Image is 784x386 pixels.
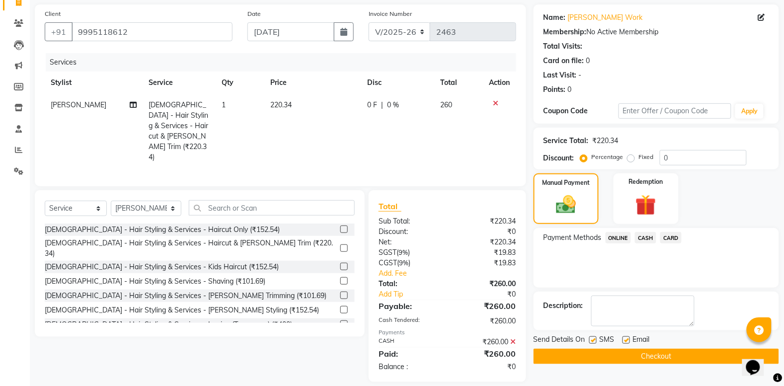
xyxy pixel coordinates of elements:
[447,247,523,258] div: ₹19.83
[45,291,326,301] div: [DEMOGRAPHIC_DATA] - Hair Styling & Services - [PERSON_NAME] Trimming (₹101.69)
[371,316,447,326] div: Cash Tendered:
[149,100,209,161] span: [DEMOGRAPHIC_DATA] - Hair Styling & Services - Haircut & [PERSON_NAME] Trim (₹220.34)
[447,237,523,247] div: ₹220.34
[544,27,769,37] div: No Active Membership
[600,334,615,347] span: SMS
[544,12,566,23] div: Name:
[45,22,73,41] button: +91
[606,232,631,243] span: ONLINE
[45,238,336,259] div: [DEMOGRAPHIC_DATA] - Hair Styling & Services - Haircut & [PERSON_NAME] Trim (₹220.34)
[447,216,523,227] div: ₹220.34
[371,268,524,279] a: Add. Fee
[216,72,265,94] th: Qty
[544,301,583,311] div: Description:
[544,41,583,52] div: Total Visits:
[382,100,384,110] span: |
[550,193,582,216] img: _cash.svg
[434,72,483,94] th: Total
[189,200,355,216] input: Search or Scan
[534,334,585,347] span: Send Details On
[447,258,523,268] div: ₹19.83
[639,153,654,161] label: Fixed
[544,56,584,66] div: Card on file:
[586,56,590,66] div: 0
[371,279,447,289] div: Total:
[568,12,643,23] a: [PERSON_NAME] Work
[379,248,396,257] span: SGST
[371,216,447,227] div: Sub Total:
[271,100,292,109] span: 220.34
[379,258,397,267] span: CGST
[447,279,523,289] div: ₹260.00
[619,103,731,119] input: Enter Offer / Coupon Code
[45,262,279,272] div: [DEMOGRAPHIC_DATA] - Hair Styling & Services - Kids Haircut (₹152.54)
[362,72,435,94] th: Disc
[447,316,523,326] div: ₹260.00
[660,232,682,243] span: CARD
[368,100,378,110] span: 0 F
[379,201,401,212] span: Total
[51,100,106,109] span: [PERSON_NAME]
[447,227,523,237] div: ₹0
[46,53,524,72] div: Services
[371,337,447,347] div: CASH
[45,225,280,235] div: [DEMOGRAPHIC_DATA] - Hair Styling & Services - Haircut Only (₹152.54)
[542,178,590,187] label: Manual Payment
[371,247,447,258] div: ( )
[579,70,582,80] div: -
[544,136,589,146] div: Service Total:
[388,100,399,110] span: 0 %
[45,319,292,330] div: [DEMOGRAPHIC_DATA] - Hair Styling & Services - Ironing (Temporary) (₹400)
[633,334,650,347] span: Email
[369,9,412,18] label: Invoice Number
[379,328,516,337] div: Payments
[143,72,216,94] th: Service
[447,362,523,372] div: ₹0
[371,237,447,247] div: Net:
[735,104,764,119] button: Apply
[544,232,602,243] span: Payment Methods
[592,153,624,161] label: Percentage
[544,70,577,80] div: Last Visit:
[371,348,447,360] div: Paid:
[460,289,524,300] div: ₹0
[544,27,587,37] div: Membership:
[534,349,779,364] button: Checkout
[447,348,523,360] div: ₹260.00
[544,153,574,163] div: Discount:
[371,227,447,237] div: Discount:
[447,337,523,347] div: ₹260.00
[398,248,408,256] span: 9%
[635,232,656,243] span: CASH
[371,258,447,268] div: ( )
[629,177,663,186] label: Redemption
[371,362,447,372] div: Balance :
[742,346,774,376] iframe: chat widget
[629,192,663,218] img: _gift.svg
[440,100,452,109] span: 260
[399,259,408,267] span: 9%
[371,300,447,312] div: Payable:
[45,9,61,18] label: Client
[247,9,261,18] label: Date
[371,289,460,300] a: Add Tip
[72,22,233,41] input: Search by Name/Mobile/Email/Code
[45,72,143,94] th: Stylist
[222,100,226,109] span: 1
[45,305,319,315] div: [DEMOGRAPHIC_DATA] - Hair Styling & Services - [PERSON_NAME] Styling (₹152.54)
[593,136,619,146] div: ₹220.34
[568,84,572,95] div: 0
[483,72,516,94] th: Action
[544,106,619,116] div: Coupon Code
[45,276,265,287] div: [DEMOGRAPHIC_DATA] - Hair Styling & Services - Shaving (₹101.69)
[265,72,362,94] th: Price
[447,300,523,312] div: ₹260.00
[544,84,566,95] div: Points:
